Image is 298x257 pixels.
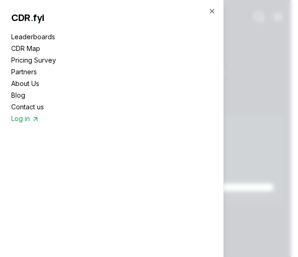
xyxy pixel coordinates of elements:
span: . [30,11,34,24]
span: Log in [11,114,39,123]
a: Leaderboards [11,32,212,42]
a: CDR.fyi [11,12,44,23]
a: Log in [11,114,212,123]
span: CDR fyi [11,11,44,24]
a: Pricing Survey [11,55,212,65]
a: CDR Map [11,43,212,53]
a: About Us [11,79,212,88]
a: Blog [11,90,212,100]
a: Contact us [11,102,212,112]
a: Partners [11,67,212,77]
